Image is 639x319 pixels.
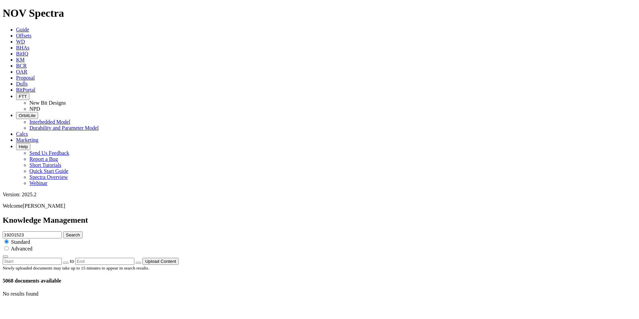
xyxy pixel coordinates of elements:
[23,203,65,209] span: [PERSON_NAME]
[16,57,25,63] a: KM
[19,113,35,118] span: OrbitLite
[16,112,38,119] button: OrbitLite
[29,150,69,156] a: Send Us Feedback
[29,162,61,168] a: Short Tutorials
[3,216,636,225] h2: Knowledge Management
[3,231,62,238] input: e.g. Smoothsteer Record
[142,258,179,265] button: Upload Content
[11,239,30,245] span: Standard
[16,51,28,57] a: BitIQ
[29,119,70,125] a: Interbedded Model
[70,258,74,264] span: to
[29,106,40,112] a: NPD
[16,45,29,50] a: BHAs
[3,258,62,265] input: Start
[16,143,30,150] button: Help
[16,27,29,32] a: Guide
[16,39,25,44] a: WD
[3,265,149,271] small: Newly uploaded documents may take up to 15 minutes to appear in search results.
[3,203,636,209] p: Welcome
[16,87,35,93] a: BitPortal
[16,33,31,38] a: Offsets
[29,174,68,180] a: Spectra Overview
[11,246,32,251] span: Advanced
[29,180,47,186] a: Webinar
[16,75,35,81] a: Proposal
[29,156,58,162] a: Report a Bug
[16,63,27,69] a: BCR
[29,125,99,131] a: Durability and Parameter Model
[3,291,636,297] p: No results found
[75,258,134,265] input: End
[29,100,66,106] a: New Bit Designs
[3,7,636,19] h1: NOV Spectra
[3,192,636,198] div: Version: 2025.2
[3,278,636,284] h4: 5068 documents available
[29,168,68,174] a: Quick Start Guide
[16,81,28,87] a: Dulls
[16,69,27,75] a: OAR
[19,144,28,149] span: Help
[16,137,38,143] a: Marketing
[16,93,29,100] button: FTT
[16,131,28,137] a: Calcs
[19,94,27,99] span: FTT
[63,231,83,238] button: Search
